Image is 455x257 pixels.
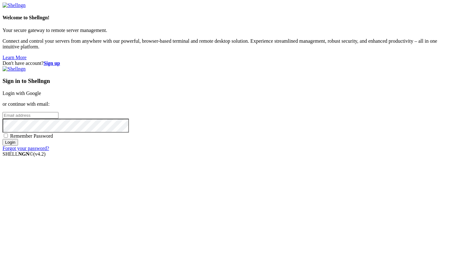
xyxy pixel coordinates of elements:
[18,151,30,157] b: NGN
[3,78,452,85] h3: Sign in to Shellngn
[3,112,58,119] input: Email address
[3,151,45,157] span: SHELL ©
[3,55,27,60] a: Learn More
[3,101,452,107] p: or continue with email:
[3,146,49,151] a: Forgot your password?
[10,133,53,139] span: Remember Password
[4,134,8,138] input: Remember Password
[3,3,26,8] img: Shellngn
[3,15,452,21] h4: Welcome to Shellngn!
[3,60,452,66] div: Don't have account?
[3,66,26,72] img: Shellngn
[3,139,18,146] input: Login
[3,28,452,33] p: Your secure gateway to remote server management.
[3,38,452,50] p: Connect and control your servers from anywhere with our powerful, browser-based terminal and remo...
[33,151,46,157] span: 4.2.0
[44,60,60,66] a: Sign up
[3,91,41,96] a: Login with Google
